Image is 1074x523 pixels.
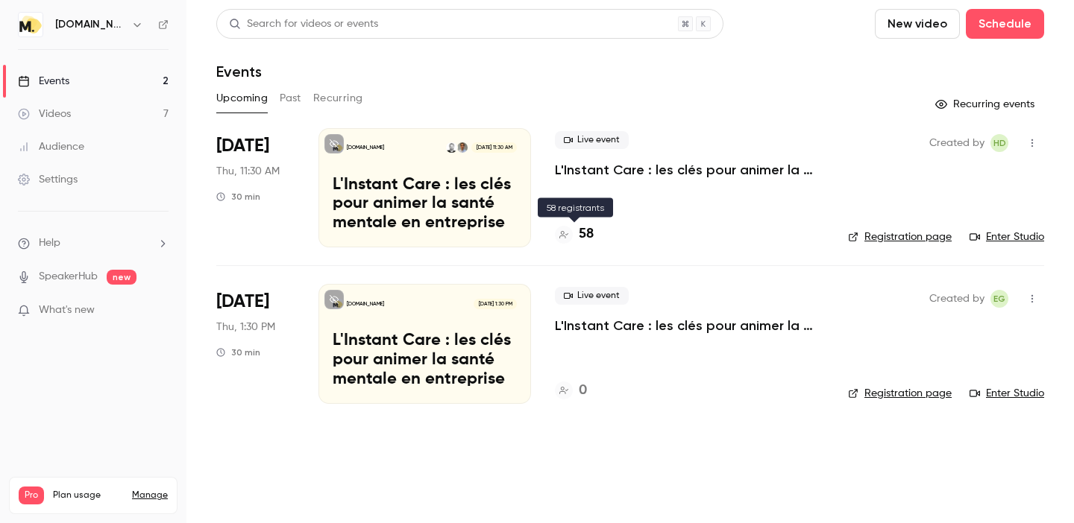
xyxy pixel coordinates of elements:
a: 0 [555,381,587,401]
div: Nov 27 Thu, 1:30 PM (Europe/Paris) [216,284,295,403]
div: 30 min [216,191,260,203]
span: Héloïse Delecroix [990,134,1008,152]
div: 30 min [216,346,260,358]
a: Registration page [848,386,952,401]
img: Hugo Viguier [457,142,468,153]
h4: 58 [579,224,594,244]
h6: [DOMAIN_NAME] [55,17,125,32]
div: Audience [18,139,84,154]
div: Sep 18 Thu, 11:30 AM (Europe/Paris) [216,128,295,247]
span: [DATE] [216,134,269,158]
a: SpeakerHub [39,269,98,285]
p: [DOMAIN_NAME] [347,300,384,308]
span: Created by [929,134,984,152]
iframe: Noticeable Trigger [151,304,169,317]
p: L'Instant Care : les clés pour animer la santé mentale en entreprise [333,176,517,233]
button: Recurring events [929,92,1044,116]
span: HD [993,134,1006,152]
span: EG [993,290,1005,308]
a: L'Instant Care : les clés pour animer la santé mentale en entreprise[DOMAIN_NAME][DATE] 1:30 PML'... [318,284,531,403]
span: Created by [929,290,984,308]
span: [DATE] 11:30 AM [471,142,516,153]
span: [DATE] [216,290,269,314]
div: Settings [18,172,78,187]
button: Recurring [313,86,363,110]
div: Events [18,74,69,89]
a: Registration page [848,229,952,244]
button: New video [875,9,960,39]
a: Enter Studio [970,229,1044,244]
a: L'Instant Care : les clés pour animer la santé mentale en entreprise [555,317,824,335]
a: 58 [555,224,594,244]
span: new [107,270,136,285]
a: Enter Studio [970,386,1044,401]
p: [DOMAIN_NAME] [347,144,384,151]
a: L'Instant Care : les clés pour animer la santé mentale en entreprise [555,161,824,179]
img: Emile Garnier [446,142,456,153]
button: Schedule [966,9,1044,39]
img: moka.care [19,13,43,37]
span: What's new [39,302,95,318]
span: Thu, 1:30 PM [216,320,275,335]
span: Live event [555,131,629,149]
a: L'Instant Care : les clés pour animer la santé mentale en entreprise[DOMAIN_NAME]Hugo ViguierEmil... [318,128,531,247]
span: Pro [19,486,44,504]
span: Thu, 11:30 AM [216,164,280,179]
span: Plan usage [53,489,123,501]
div: Search for videos or events [229,16,378,32]
h1: Events [216,63,262,80]
div: Videos [18,107,71,121]
span: Live event [555,287,629,305]
span: Help [39,235,60,251]
span: [DATE] 1:30 PM [474,299,516,309]
button: Upcoming [216,86,268,110]
button: Past [280,86,301,110]
a: Manage [132,489,168,501]
p: L'Instant Care : les clés pour animer la santé mentale en entreprise [333,332,517,389]
h4: 0 [579,381,587,401]
span: Emile Garnier [990,290,1008,308]
li: help-dropdown-opener [18,235,169,251]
